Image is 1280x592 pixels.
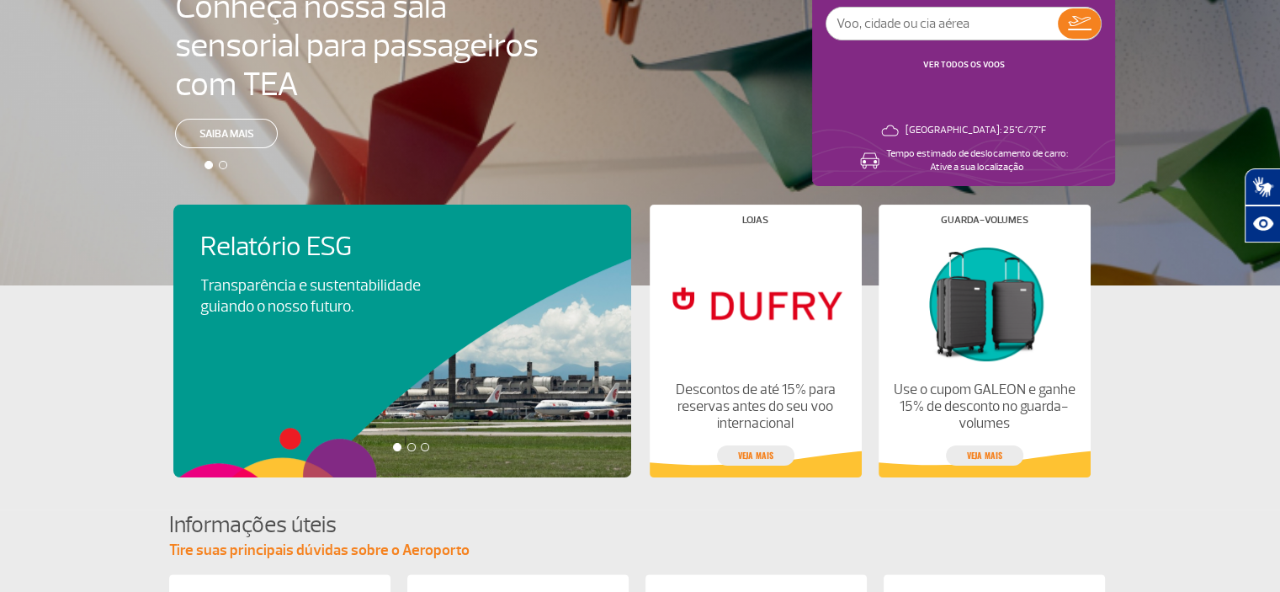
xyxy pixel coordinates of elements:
img: Lojas [663,238,847,368]
p: Use o cupom GALEON e ganhe 15% de desconto no guarda-volumes [892,381,1076,432]
button: Abrir tradutor de língua de sinais. [1245,168,1280,205]
h4: Lojas [742,216,768,225]
p: [GEOGRAPHIC_DATA]: 25°C/77°F [906,124,1046,137]
a: VER TODOS OS VOOS [923,59,1005,70]
img: Guarda-volumes [892,238,1076,368]
h4: Guarda-volumes [941,216,1028,225]
h4: Informações úteis [169,509,1112,541]
p: Descontos de até 15% para reservas antes do seu voo internacional [663,381,847,432]
input: Voo, cidade ou cia aérea [826,8,1058,40]
a: Relatório ESGTransparência e sustentabilidade guiando o nosso futuro. [200,232,604,317]
a: veja mais [717,445,794,466]
h4: Relatório ESG [200,232,468,263]
p: Tempo estimado de deslocamento de carro: Ative a sua localização [886,147,1068,174]
div: Plugin de acessibilidade da Hand Talk. [1245,168,1280,243]
p: Transparência e sustentabilidade guiando o nosso futuro. [200,275,439,317]
a: veja mais [946,445,1023,466]
p: Tire suas principais dúvidas sobre o Aeroporto [169,541,1112,561]
button: Abrir recursos assistivos. [1245,205,1280,243]
a: Saiba mais [175,119,278,148]
button: VER TODOS OS VOOS [918,58,1010,72]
